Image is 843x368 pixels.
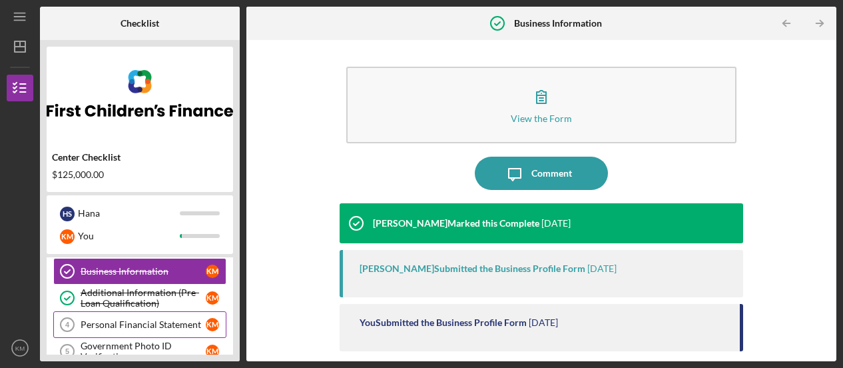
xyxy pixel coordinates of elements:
[206,318,219,331] div: K M
[206,291,219,305] div: K M
[346,67,736,143] button: View the Form
[53,338,226,365] a: 5Government Photo ID VerificationKM
[53,311,226,338] a: 4Personal Financial StatementKM
[360,317,527,328] div: You Submitted the Business Profile Form
[78,202,180,225] div: Hana
[52,169,228,180] div: $125,000.00
[53,258,226,285] a: Business InformationKM
[65,347,69,355] tspan: 5
[81,341,206,362] div: Government Photo ID Verification
[7,335,33,361] button: KM
[514,18,602,29] b: Business Information
[81,266,206,277] div: Business Information
[360,263,585,274] div: [PERSON_NAME] Submitted the Business Profile Form
[511,113,572,123] div: View the Form
[52,152,228,163] div: Center Checklist
[121,18,159,29] b: Checklist
[15,345,25,352] text: KM
[206,265,219,278] div: K M
[531,157,572,190] div: Comment
[81,319,206,330] div: Personal Financial Statement
[60,229,75,244] div: K M
[47,53,233,133] img: Product logo
[587,263,617,274] time: 2025-09-16 16:11
[206,345,219,358] div: K M
[53,285,226,311] a: Additional Information (Pre-Loan Qualification)KM
[65,321,70,329] tspan: 4
[60,207,75,221] div: H S
[78,225,180,247] div: You
[529,317,558,328] time: 2025-09-16 14:49
[81,287,206,309] div: Additional Information (Pre-Loan Qualification)
[541,218,571,229] time: 2025-09-16 16:11
[475,157,608,190] button: Comment
[373,218,539,229] div: [PERSON_NAME] Marked this Complete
